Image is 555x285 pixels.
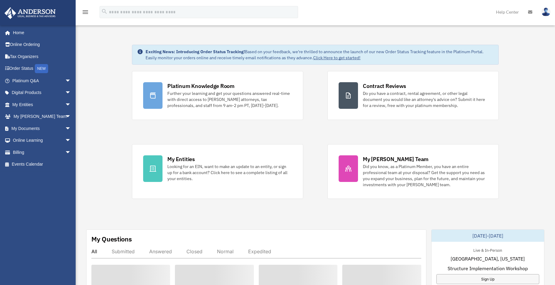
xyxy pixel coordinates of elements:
i: menu [82,8,89,16]
div: All [91,248,97,254]
span: arrow_drop_down [65,134,77,147]
a: Contract Reviews Do you have a contract, rental agreement, or other legal document you would like... [327,71,499,120]
a: menu [82,11,89,16]
a: Platinum Q&Aarrow_drop_down [4,75,80,87]
div: Submitted [112,248,135,254]
div: Contract Reviews [363,82,406,90]
span: Structure Implementation Workshop [448,265,528,272]
div: Live & In-Person [468,247,507,253]
a: My Entities Looking for an EIN, want to make an update to an entity, or sign up for a bank accoun... [132,144,303,199]
div: Did you know, as a Platinum Member, you have an entire professional team at your disposal? Get th... [363,164,488,188]
div: Normal [217,248,234,254]
span: arrow_drop_down [65,146,77,159]
span: arrow_drop_down [65,87,77,99]
span: arrow_drop_down [65,111,77,123]
div: My Questions [91,235,132,244]
div: Platinum Knowledge Room [167,82,235,90]
a: Platinum Knowledge Room Further your learning and get your questions answered real-time with dire... [132,71,303,120]
div: Expedited [248,248,271,254]
strong: Exciting News: Introducing Order Status Tracking! [146,49,245,54]
div: [DATE]-[DATE] [432,230,544,242]
div: Closed [186,248,202,254]
a: My [PERSON_NAME] Team Did you know, as a Platinum Member, you have an entire professional team at... [327,144,499,199]
div: Based on your feedback, we're thrilled to announce the launch of our new Order Status Tracking fe... [146,49,493,61]
div: My Entities [167,155,195,163]
span: arrow_drop_down [65,122,77,135]
a: Home [4,27,77,39]
a: Digital Productsarrow_drop_down [4,87,80,99]
span: arrow_drop_down [65,75,77,87]
div: NEW [35,64,48,73]
div: Answered [149,248,172,254]
a: Online Learningarrow_drop_down [4,134,80,147]
a: Events Calendar [4,158,80,170]
img: Anderson Advisors Platinum Portal [3,7,57,19]
a: Online Ordering [4,39,80,51]
a: My [PERSON_NAME] Teamarrow_drop_down [4,111,80,123]
a: My Entitiesarrow_drop_down [4,99,80,111]
div: Do you have a contract, rental agreement, or other legal document you would like an attorney's ad... [363,90,488,108]
i: search [101,8,108,15]
a: Tax Organizers [4,50,80,63]
a: Sign Up [436,274,540,284]
div: Looking for an EIN, want to make an update to an entity, or sign up for a bank account? Click her... [167,164,292,182]
a: Billingarrow_drop_down [4,146,80,158]
a: My Documentsarrow_drop_down [4,122,80,134]
div: My [PERSON_NAME] Team [363,155,429,163]
span: [GEOGRAPHIC_DATA], [US_STATE] [451,255,525,262]
img: User Pic [541,8,550,16]
div: Further your learning and get your questions answered real-time with direct access to [PERSON_NAM... [167,90,292,108]
span: arrow_drop_down [65,99,77,111]
a: Click Here to get started! [313,55,360,60]
a: Order StatusNEW [4,63,80,75]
